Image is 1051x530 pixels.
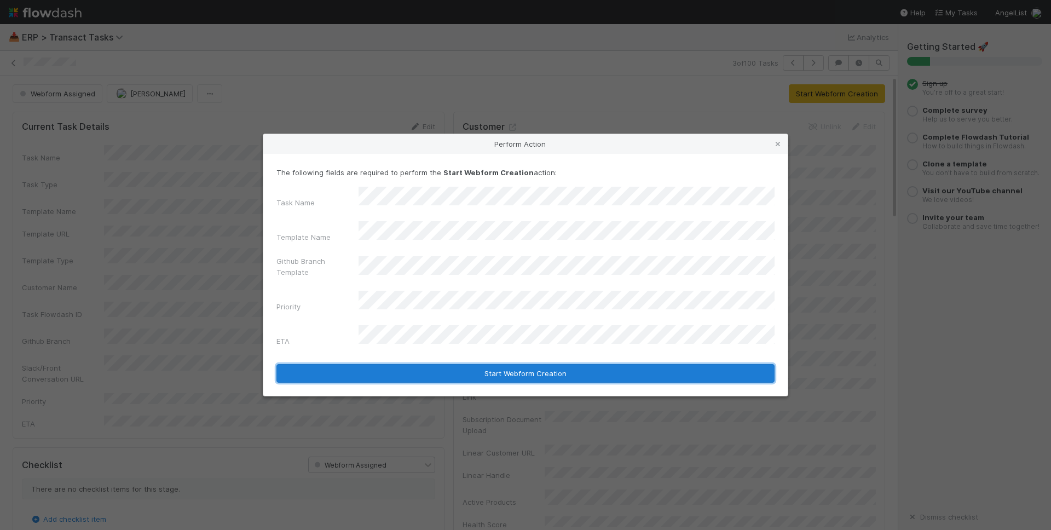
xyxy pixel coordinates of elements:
label: ETA [276,336,290,347]
label: Priority [276,301,301,312]
p: The following fields are required to perform the action: [276,167,775,178]
button: Start Webform Creation [276,364,775,383]
div: Perform Action [263,134,788,154]
label: Github Branch Template [276,256,359,278]
label: Template Name [276,232,331,243]
strong: Start Webform Creation [443,168,534,177]
label: Task Name [276,197,315,208]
